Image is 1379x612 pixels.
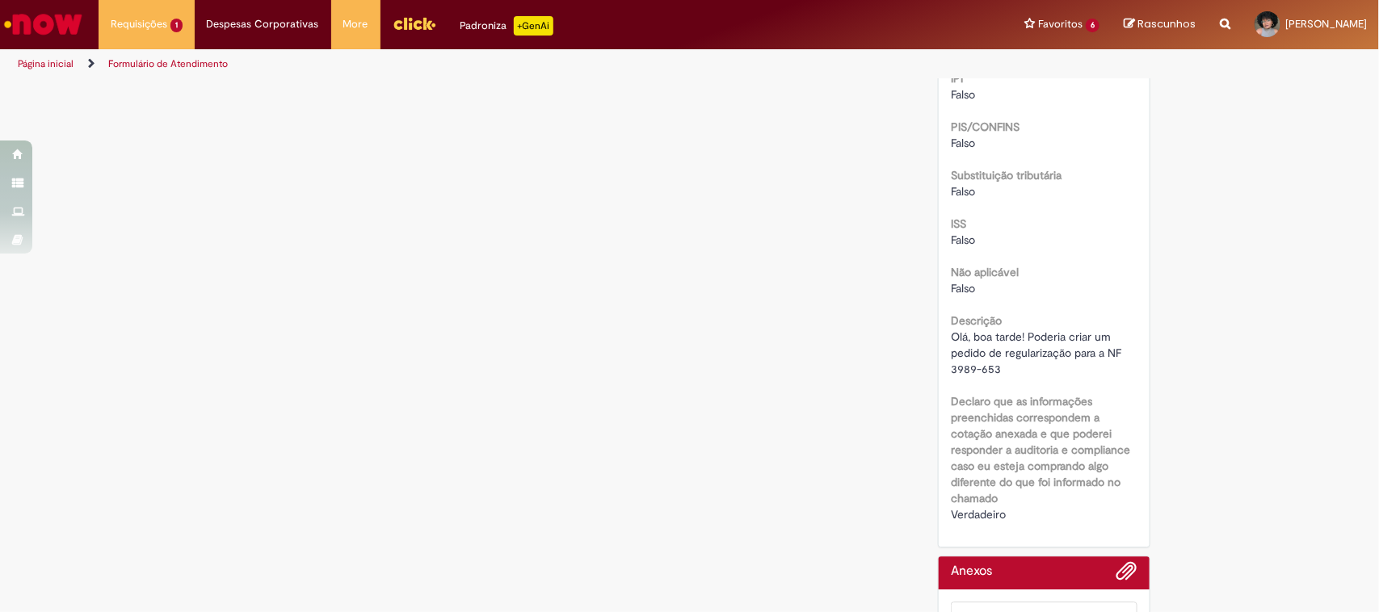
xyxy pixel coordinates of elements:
[514,16,553,36] p: +GenAi
[1137,16,1196,31] span: Rascunhos
[951,281,975,296] span: Falso
[18,57,74,70] a: Página inicial
[111,16,167,32] span: Requisições
[170,19,183,32] span: 1
[951,216,966,231] b: ISS
[951,87,975,102] span: Falso
[108,57,228,70] a: Formulário de Atendimento
[951,184,975,199] span: Falso
[12,49,907,79] ul: Trilhas de página
[951,136,975,150] span: Falso
[393,11,436,36] img: click_logo_yellow_360x200.png
[951,71,963,86] b: IPI
[951,564,992,579] h2: Anexos
[460,16,553,36] div: Padroniza
[951,168,1062,182] b: Substituição tributária
[207,16,319,32] span: Despesas Corporativas
[951,119,1020,134] b: PIS/CONFINS
[951,329,1125,376] span: Olá, boa tarde! Poderia criar um pedido de regularização para a NF 3989-653
[2,8,85,40] img: ServiceNow
[343,16,368,32] span: More
[951,507,1006,522] span: Verdadeiro
[1124,17,1196,32] a: Rascunhos
[951,265,1019,279] b: Não aplicável
[1038,16,1083,32] span: Favoritos
[1086,19,1099,32] span: 6
[951,233,975,247] span: Falso
[951,313,1002,328] b: Descrição
[951,394,1130,505] b: Declaro que as informações preenchidas correspondem a cotação anexada e que poderei responder a a...
[1285,17,1367,31] span: [PERSON_NAME]
[1116,560,1137,589] button: Adicionar anexos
